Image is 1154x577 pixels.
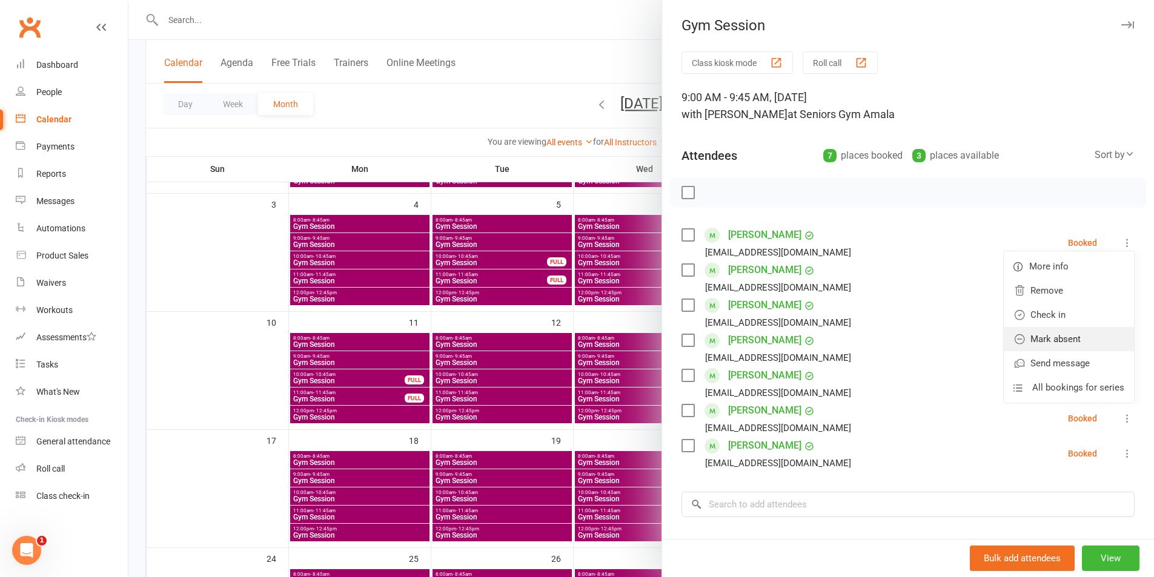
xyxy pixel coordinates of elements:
[36,251,88,260] div: Product Sales
[36,332,96,342] div: Assessments
[912,147,999,164] div: places available
[788,108,895,120] span: at Seniors Gym Amala
[1004,351,1134,375] a: Send message
[36,464,65,473] div: Roll call
[16,428,128,455] a: General attendance kiosk mode
[705,420,851,436] div: [EMAIL_ADDRESS][DOMAIN_NAME]
[681,147,737,164] div: Attendees
[728,436,801,455] a: [PERSON_NAME]
[1068,449,1097,458] div: Booked
[36,278,66,288] div: Waivers
[1068,414,1097,423] div: Booked
[16,297,128,324] a: Workouts
[12,536,41,565] iframe: Intercom live chat
[36,491,90,501] div: Class check-in
[36,196,75,206] div: Messages
[681,492,1135,517] input: Search to add attendees
[16,215,128,242] a: Automations
[705,350,851,366] div: [EMAIL_ADDRESS][DOMAIN_NAME]
[16,188,128,215] a: Messages
[36,114,71,124] div: Calendar
[1004,327,1134,351] a: Mark absent
[728,225,801,245] a: [PERSON_NAME]
[16,324,128,351] a: Assessments
[705,385,851,401] div: [EMAIL_ADDRESS][DOMAIN_NAME]
[37,536,47,546] span: 1
[728,295,801,315] a: [PERSON_NAME]
[1082,546,1139,571] button: View
[36,223,85,233] div: Automations
[681,51,793,74] button: Class kiosk mode
[662,17,1154,34] div: Gym Session
[728,366,801,385] a: [PERSON_NAME]
[15,12,45,42] a: Clubworx
[912,149,926,162] div: 3
[16,79,128,106] a: People
[36,169,66,179] div: Reports
[1004,375,1134,400] a: All bookings for series
[681,89,1135,123] div: 9:00 AM - 9:45 AM, [DATE]
[36,305,73,315] div: Workouts
[36,360,58,369] div: Tasks
[823,147,903,164] div: places booked
[16,242,128,269] a: Product Sales
[16,106,128,133] a: Calendar
[728,260,801,280] a: [PERSON_NAME]
[16,378,128,406] a: What's New
[705,280,851,295] div: [EMAIL_ADDRESS][DOMAIN_NAME]
[36,60,78,70] div: Dashboard
[681,108,788,120] span: with [PERSON_NAME]
[970,546,1075,571] button: Bulk add attendees
[1032,380,1124,395] span: All bookings for series
[16,351,128,378] a: Tasks
[1095,147,1135,163] div: Sort by
[823,149,837,162] div: 7
[1004,279,1134,303] a: Remove
[36,387,80,397] div: What's New
[705,455,851,471] div: [EMAIL_ADDRESS][DOMAIN_NAME]
[728,401,801,420] a: [PERSON_NAME]
[1068,239,1097,247] div: Booked
[16,133,128,160] a: Payments
[705,245,851,260] div: [EMAIL_ADDRESS][DOMAIN_NAME]
[36,87,62,97] div: People
[1029,259,1069,274] span: More info
[16,455,128,483] a: Roll call
[36,437,110,446] div: General attendance
[803,51,878,74] button: Roll call
[16,269,128,297] a: Waivers
[728,331,801,350] a: [PERSON_NAME]
[16,160,128,188] a: Reports
[1004,303,1134,327] a: Check in
[36,142,75,151] div: Payments
[705,315,851,331] div: [EMAIL_ADDRESS][DOMAIN_NAME]
[16,483,128,510] a: Class kiosk mode
[1004,254,1134,279] a: More info
[16,51,128,79] a: Dashboard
